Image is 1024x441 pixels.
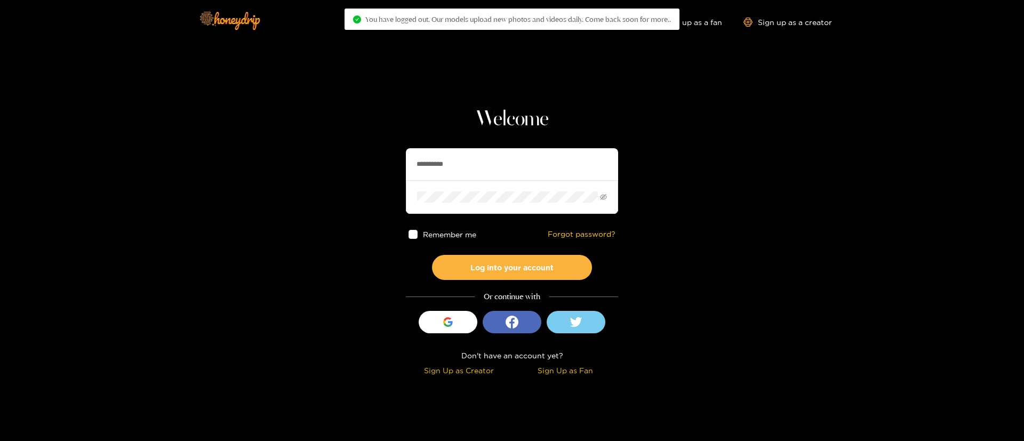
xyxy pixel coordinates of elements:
a: Forgot password? [548,230,615,239]
a: Sign up as a creator [743,18,832,27]
a: Sign up as a fan [649,18,722,27]
span: eye-invisible [600,194,607,201]
span: check-circle [353,15,361,23]
span: You have logged out. Our models upload new photos and videos daily. Come back soon for more.. [365,15,671,23]
div: Don't have an account yet? [406,349,618,362]
div: Or continue with [406,291,618,303]
h1: Welcome [406,107,618,132]
button: Log into your account [432,255,592,280]
span: Remember me [423,230,476,238]
div: Sign Up as Creator [409,364,509,376]
div: Sign Up as Fan [515,364,615,376]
